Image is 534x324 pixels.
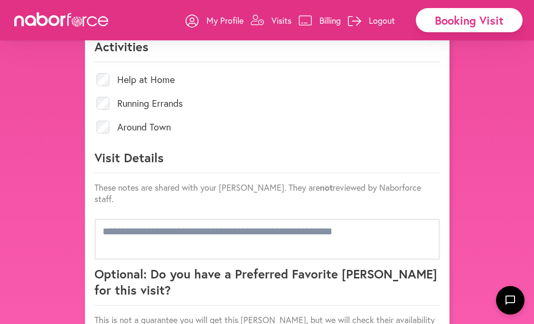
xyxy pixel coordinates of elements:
[416,8,523,32] div: Booking Visit
[94,266,440,305] p: Optional: Do you have a Preferred Favorite [PERSON_NAME] for this visit?
[117,122,171,132] label: Around Town
[94,182,440,204] p: These notes are shared with your [PERSON_NAME]. They are reviewed by Naborforce staff.
[94,149,440,173] p: Visit Details
[320,182,333,193] strong: not
[299,6,341,35] a: Billing
[369,15,395,26] p: Logout
[272,15,291,26] p: Visits
[117,75,175,84] label: Help at Home
[206,15,244,26] p: My Profile
[251,6,291,35] a: Visits
[348,6,395,35] a: Logout
[319,15,341,26] p: Billing
[186,6,244,35] a: My Profile
[117,99,183,108] label: Running Errands
[94,38,440,62] p: Activities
